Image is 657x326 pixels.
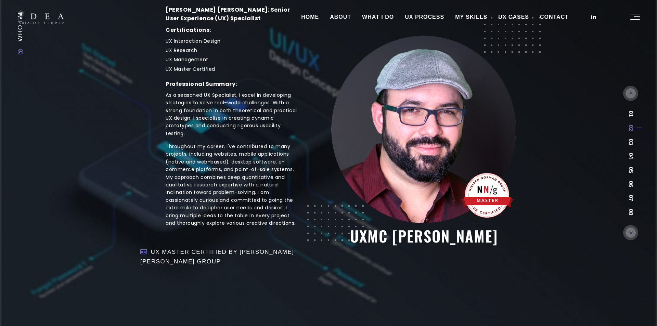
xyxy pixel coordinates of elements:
a: 03 [628,139,633,145]
a: WHAT I DO [357,9,399,26]
a: CONTACT [534,9,574,26]
div: Who I'm [17,12,23,55]
a: HOME [296,9,324,26]
a: 08 [628,209,633,215]
a: 01 [628,111,633,117]
a: 04 [628,153,633,159]
a: 05 [628,167,633,173]
a: 02 [628,125,633,131]
a: 07 [628,195,633,201]
a: MY SKILLS [450,9,493,26]
a: 06 [628,181,633,187]
a: UX CASES [493,9,534,26]
img: Jesus GA Portfolio [17,11,64,24]
a: ABOUT [324,9,357,26]
a: UX PROCESS [399,9,450,26]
